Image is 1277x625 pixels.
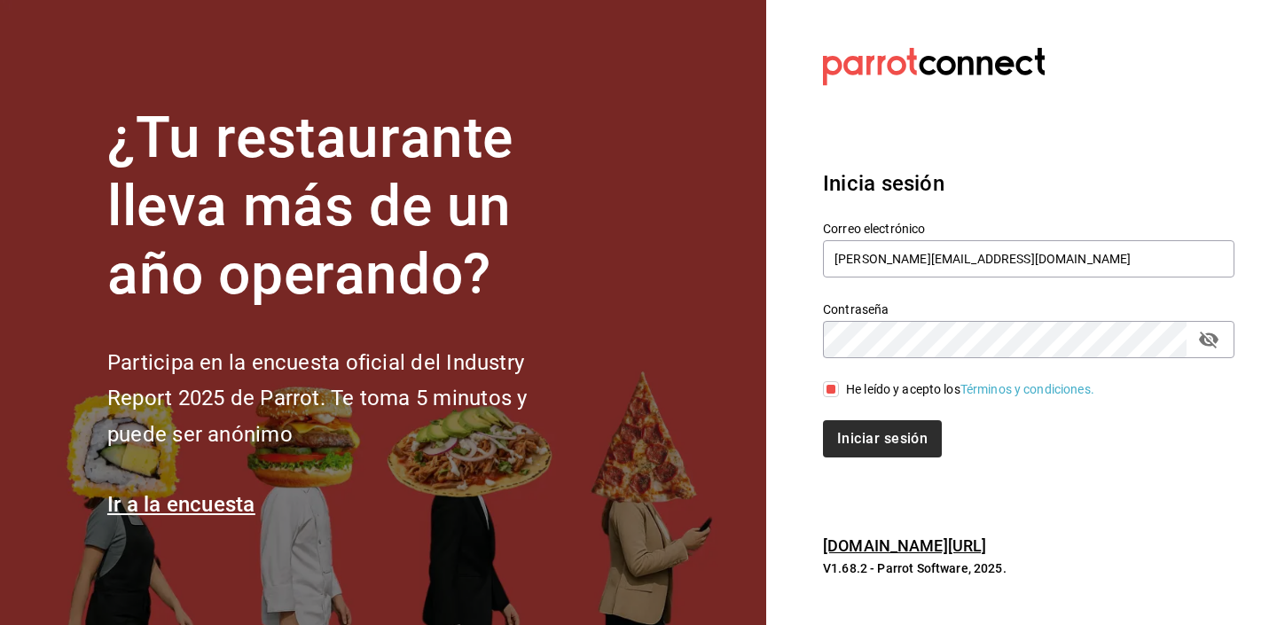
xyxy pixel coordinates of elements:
div: He leído y acepto los [846,380,1094,399]
label: Contraseña [823,303,1234,316]
h3: Inicia sesión [823,168,1234,199]
a: Términos y condiciones. [960,382,1094,396]
h1: ¿Tu restaurante lleva más de un año operando? [107,105,586,309]
a: Ir a la encuesta [107,492,255,517]
p: V1.68.2 - Parrot Software, 2025. [823,559,1234,577]
button: Iniciar sesión [823,420,942,457]
label: Correo electrónico [823,223,1234,235]
input: Ingresa tu correo electrónico [823,240,1234,277]
button: passwordField [1194,324,1224,355]
h2: Participa en la encuesta oficial del Industry Report 2025 de Parrot. Te toma 5 minutos y puede se... [107,345,586,453]
a: [DOMAIN_NAME][URL] [823,536,986,555]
